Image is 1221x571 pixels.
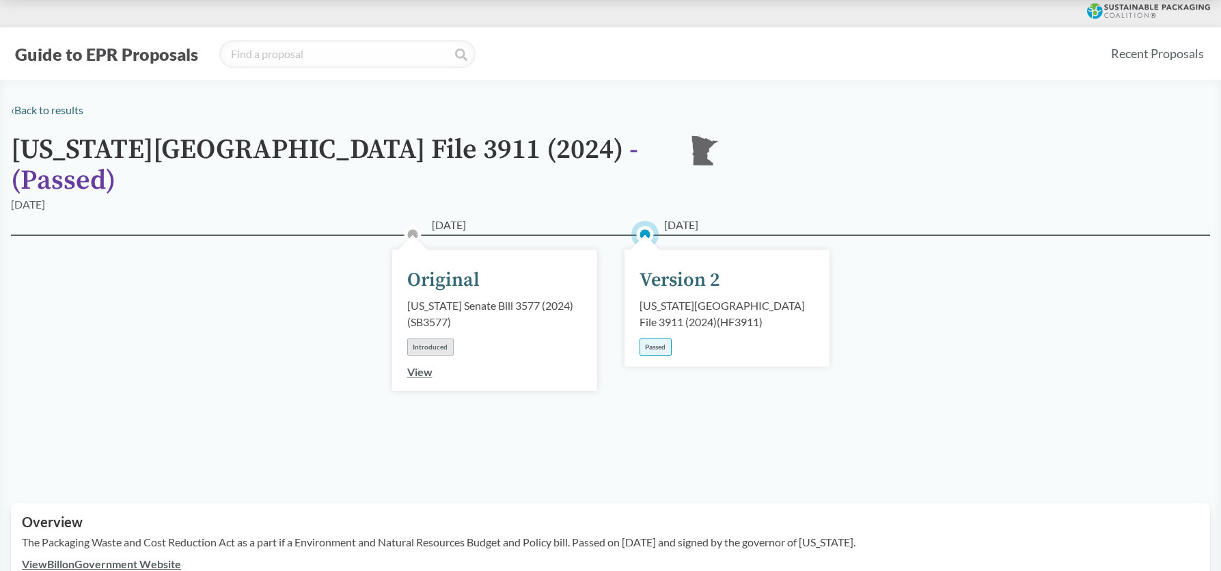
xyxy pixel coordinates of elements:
[11,135,667,196] h1: [US_STATE][GEOGRAPHIC_DATA] File 3911 (2024)
[1105,38,1210,69] a: Recent Proposals
[640,297,814,330] div: [US_STATE][GEOGRAPHIC_DATA] File 3911 (2024) ( HF3911 )
[664,217,698,233] span: [DATE]
[407,297,582,330] div: [US_STATE] Senate Bill 3577 (2024) ( SB3577 )
[219,40,476,68] input: Find a proposal
[22,514,1199,530] h2: Overview
[640,338,672,356] div: Passed
[407,365,433,378] a: View
[432,217,466,233] span: [DATE]
[407,266,480,295] div: Original
[11,133,638,198] span: - ( Passed )
[22,534,1199,550] p: The Packaging Waste and Cost Reduction Act as a part if a Environment and Natural Resources Budge...
[22,557,181,570] a: ViewBillonGovernment Website
[11,43,202,65] button: Guide to EPR Proposals
[11,196,45,213] div: [DATE]
[640,266,720,295] div: Version 2
[11,103,83,116] a: ‹Back to results
[407,338,454,356] div: Introduced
